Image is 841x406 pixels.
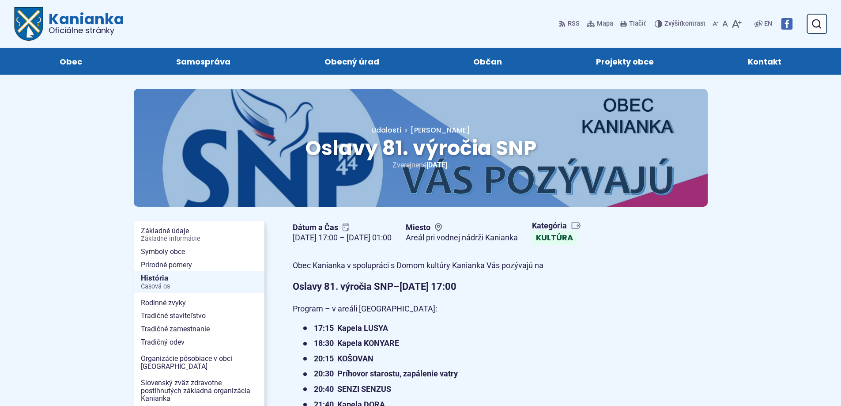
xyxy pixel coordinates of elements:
span: Časová os [141,283,257,290]
a: [PERSON_NAME] [401,125,470,135]
a: Obec [21,48,120,75]
strong: 17:15 Kapela LUSYA [314,323,388,333]
button: Tlačiť [618,15,648,33]
span: Kanianka [43,11,124,34]
span: Základné údaje [141,224,257,245]
span: Kontakt [748,48,781,75]
span: [DATE] [426,161,447,169]
p: Zverejnené . [162,159,679,171]
span: Oslavy 81. výročia SNP [305,134,536,162]
span: Slovenský zväz zdravotne postihnutých základná organizácia Kanianka [141,376,257,405]
a: Základné údajeZákladné informácie [134,224,264,245]
figcaption: [DATE] 17:00 – [DATE] 01:00 [293,233,392,243]
a: Tradičné staviteľstvo [134,309,264,323]
strong: 20:15 KOŠOVAN [314,354,373,363]
button: Zvýšiťkontrast [655,15,707,33]
a: Logo Kanianka, prejsť na domovskú stránku. [14,7,124,41]
figcaption: Areál pri vodnej nádrži Kanianka [406,233,518,243]
span: Tradičné staviteľstvo [141,309,257,323]
strong: [DATE] 17:00 [400,281,456,292]
span: Miesto [406,223,518,233]
span: [PERSON_NAME] [411,125,470,135]
a: Symboly obce [134,245,264,258]
a: HistóriaČasová os [134,271,264,293]
span: Obecný úrad [324,48,379,75]
span: Symboly obce [141,245,257,258]
a: RSS [559,15,581,33]
a: Tradičný odev [134,336,264,349]
span: Kategória [532,221,581,231]
a: Občan [435,48,540,75]
span: EN [764,19,772,29]
span: Projekty obce [596,48,654,75]
span: Dátum a Čas [293,223,392,233]
span: Tradičný odev [141,336,257,349]
span: Tradičné zamestnanie [141,323,257,336]
span: Základné informácie [141,235,257,243]
span: História [141,271,257,293]
strong: Oslavy 81. výročia SNP [293,281,393,292]
p: – [293,278,606,295]
strong: 18:30 Kapela KONYARE [314,338,399,348]
a: Rodinné zvyky [134,296,264,310]
a: Kontakt [710,48,820,75]
a: Projekty obce [558,48,692,75]
p: Obec Kanianka v spolupráci s Domom kultúry Kanianka Vás pozývajú na [293,259,606,273]
a: Obecný úrad [286,48,417,75]
a: Mapa [585,15,615,33]
a: EN [762,19,774,29]
p: Program – v areáli [GEOGRAPHIC_DATA]: [293,302,606,316]
span: Obec [60,48,82,75]
strong: 20:40 SENZI SENZUS [314,384,391,394]
a: Udalosti [371,125,401,135]
a: Slovenský zväz zdravotne postihnutých základná organizácia Kanianka [134,376,264,405]
span: Mapa [597,19,613,29]
span: RSS [568,19,580,29]
a: Organizácie pôsobiace v obci [GEOGRAPHIC_DATA] [134,352,264,373]
a: Samospráva [138,48,268,75]
strong: 20:30 Príhovor starostu, zapálenie vatry [314,369,458,378]
img: Prejsť na domovskú stránku [14,7,43,41]
img: Prejsť na Facebook stránku [781,18,792,30]
span: Organizácie pôsobiace v obci [GEOGRAPHIC_DATA] [141,352,257,373]
span: Tlačiť [629,20,646,28]
button: Nastaviť pôvodnú veľkosť písma [720,15,730,33]
span: Oficiálne stránky [49,27,124,34]
button: Zmenšiť veľkosť písma [711,15,720,33]
span: kontrast [664,20,705,28]
span: Občan [473,48,502,75]
button: Zväčšiť veľkosť písma [730,15,743,33]
a: Prírodné pomery [134,258,264,272]
span: Zvýšiť [664,20,682,27]
span: Samospráva [176,48,230,75]
a: Kultúra [532,231,577,245]
span: Rodinné zvyky [141,296,257,310]
a: Tradičné zamestnanie [134,323,264,336]
span: Prírodné pomery [141,258,257,272]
